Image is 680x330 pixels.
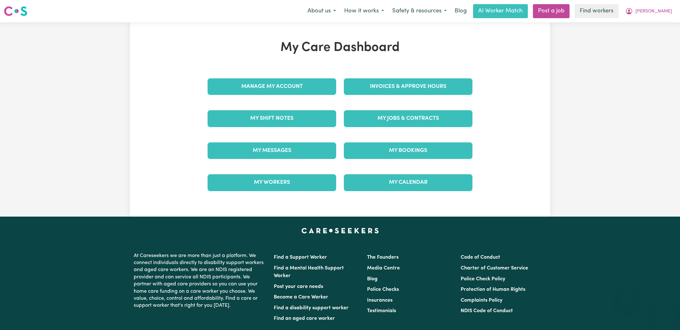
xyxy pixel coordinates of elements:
[367,287,399,292] a: Police Checks
[344,142,472,159] a: My Bookings
[367,308,396,313] a: Testimonials
[635,8,672,15] span: [PERSON_NAME]
[344,174,472,191] a: My Calendar
[461,266,528,271] a: Charter of Customer Service
[4,4,27,18] a: Careseekers logo
[461,255,500,260] a: Code of Conduct
[303,4,340,18] button: About us
[621,4,676,18] button: My Account
[208,142,336,159] a: My Messages
[274,316,335,321] a: Find an aged care worker
[4,5,27,17] img: Careseekers logo
[208,110,336,127] a: My Shift Notes
[274,284,323,289] a: Post your care needs
[340,4,388,18] button: How it works
[461,308,513,313] a: NDIS Code of Conduct
[461,287,525,292] a: Protection of Human Rights
[451,4,471,18] a: Blog
[575,4,619,18] a: Find workers
[301,228,379,233] a: Careseekers home page
[344,110,472,127] a: My Jobs & Contracts
[274,305,349,311] a: Find a disability support worker
[204,40,476,55] h1: My Care Dashboard
[461,276,505,282] a: Police Check Policy
[655,305,675,325] iframe: Button to launch messaging window
[274,295,328,300] a: Become a Care Worker
[620,289,633,302] iframe: Close message
[274,255,327,260] a: Find a Support Worker
[344,78,472,95] a: Invoices & Approve Hours
[208,78,336,95] a: Manage My Account
[533,4,570,18] a: Post a job
[274,266,344,278] a: Find a Mental Health Support Worker
[388,4,451,18] button: Safety & resources
[473,4,528,18] a: AI Worker Match
[367,255,399,260] a: The Founders
[367,298,393,303] a: Insurances
[461,298,502,303] a: Complaints Policy
[367,266,400,271] a: Media Centre
[367,276,378,282] a: Blog
[134,250,266,312] p: At Careseekers we are more than just a platform. We connect individuals directly to disability su...
[208,174,336,191] a: My Workers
